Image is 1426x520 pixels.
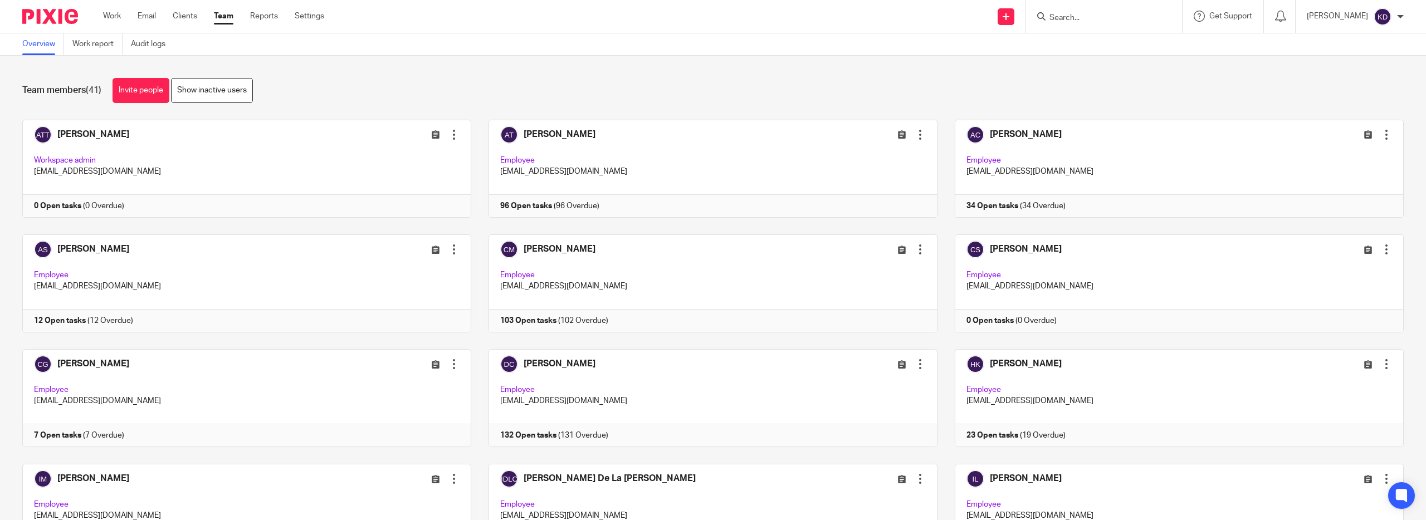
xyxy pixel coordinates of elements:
a: Email [138,11,156,22]
h1: Team members [22,85,101,96]
a: Team [214,11,233,22]
p: [PERSON_NAME] [1307,11,1368,22]
a: Show inactive users [171,78,253,103]
span: (41) [86,86,101,95]
a: Audit logs [131,33,174,55]
input: Search [1048,13,1149,23]
a: Invite people [113,78,169,103]
span: Get Support [1209,12,1252,20]
img: svg%3E [1374,8,1391,26]
a: Settings [295,11,324,22]
a: Work [103,11,121,22]
a: Reports [250,11,278,22]
a: Overview [22,33,64,55]
a: Clients [173,11,197,22]
img: Pixie [22,9,78,24]
a: Work report [72,33,123,55]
